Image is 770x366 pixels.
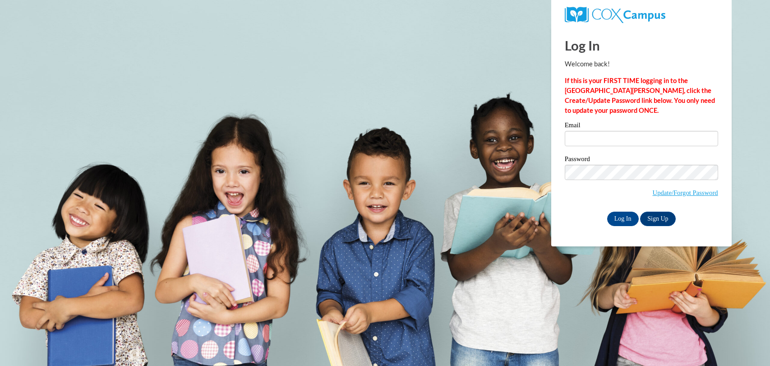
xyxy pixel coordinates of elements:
h1: Log In [565,36,718,55]
a: Update/Forgot Password [653,189,718,196]
strong: If this is your FIRST TIME logging in to the [GEOGRAPHIC_DATA][PERSON_NAME], click the Create/Upd... [565,77,715,114]
img: COX Campus [565,7,665,23]
a: COX Campus [565,10,665,18]
a: Sign Up [640,212,675,226]
input: Log In [607,212,639,226]
label: Email [565,122,718,131]
p: Welcome back! [565,59,718,69]
label: Password [565,156,718,165]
